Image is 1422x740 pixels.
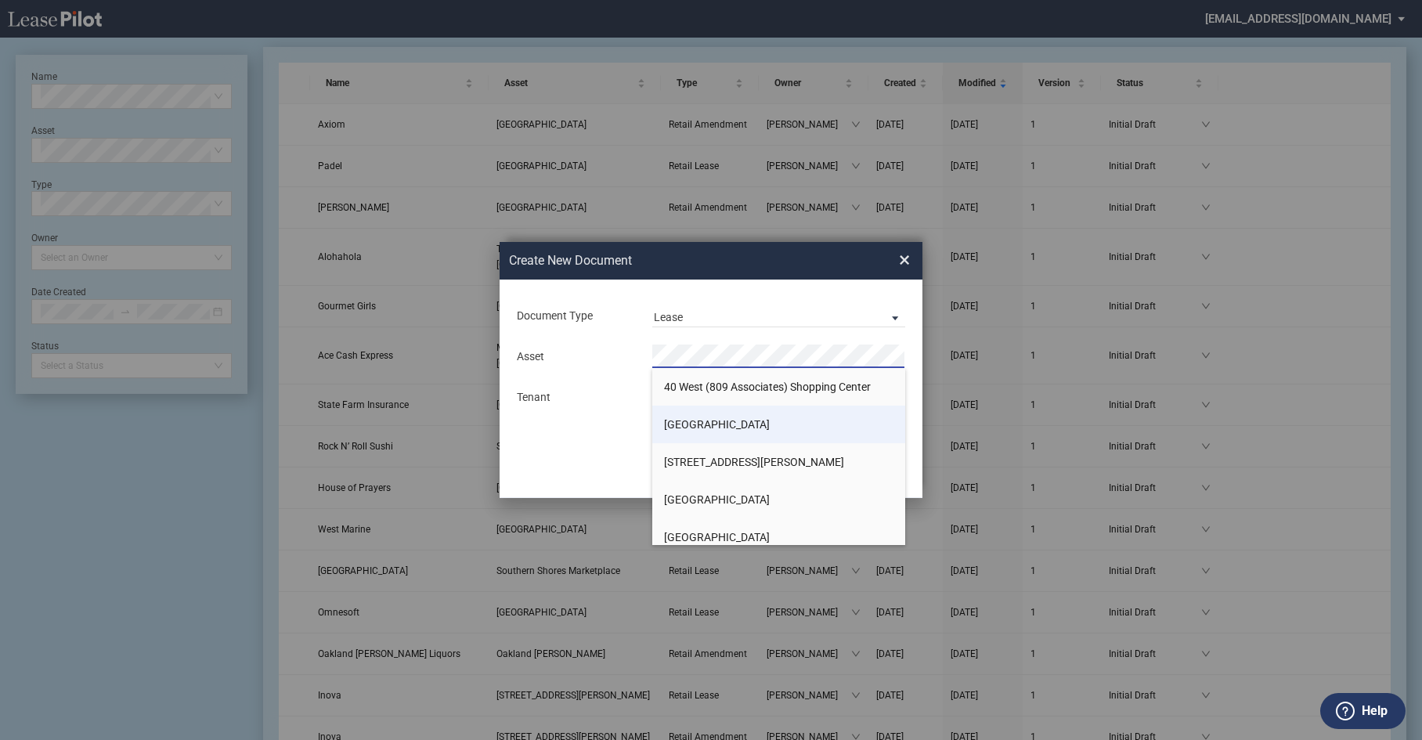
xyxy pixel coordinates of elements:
[652,481,905,518] li: [GEOGRAPHIC_DATA]
[664,493,770,506] span: [GEOGRAPHIC_DATA]
[652,304,905,327] md-select: Document Type: Lease
[664,456,844,468] span: [STREET_ADDRESS][PERSON_NAME]
[507,309,643,324] div: Document Type
[899,247,910,273] span: ×
[652,406,905,443] li: [GEOGRAPHIC_DATA]
[654,311,683,323] div: Lease
[652,443,905,481] li: [STREET_ADDRESS][PERSON_NAME]
[1362,701,1388,721] label: Help
[652,368,905,406] li: 40 West (809 Associates) Shopping Center
[500,242,922,499] md-dialog: Create New ...
[507,390,643,406] div: Tenant
[507,349,643,365] div: Asset
[652,518,905,556] li: [GEOGRAPHIC_DATA]
[664,531,770,543] span: [GEOGRAPHIC_DATA]
[664,418,770,431] span: [GEOGRAPHIC_DATA]
[664,381,871,393] span: 40 West (809 Associates) Shopping Center
[509,252,843,269] h2: Create New Document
